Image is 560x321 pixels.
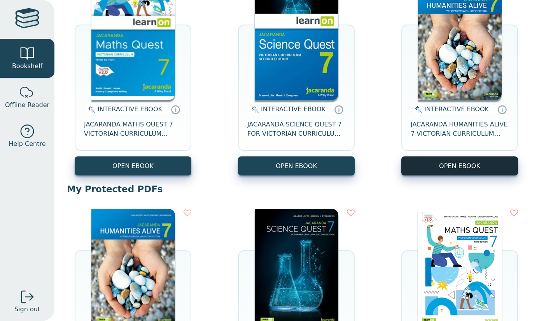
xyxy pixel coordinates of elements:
[413,105,422,114] img: interactive.svg
[86,105,96,114] img: interactive.svg
[238,156,355,175] button: OPEN EBOOK
[5,100,49,110] span: Offline Reader
[261,105,325,113] span: INTERACTIVE EBOOK
[12,61,42,71] span: Bookshelf
[9,139,45,149] span: Help Centre
[67,183,548,195] p: My Protected PDFs
[424,105,489,113] span: INTERACTIVE EBOOK
[334,105,343,114] a: Interactive eBooks are accessed online via the publisher’s portal. They contain interactive resou...
[247,120,345,139] span: JACARANDA SCIENCE QUEST 7 FOR VICTORIAN CURRICULUM LEARNON 2E EBOOK
[98,105,162,113] span: INTERACTIVE EBOOK
[401,156,518,175] button: OPEN EBOOK
[84,120,182,139] span: JACARANDA MATHS QUEST 7 VICTORIAN CURRICULUM LEARNON EBOOK 3E
[497,105,507,114] a: Interactive eBooks are accessed online via the publisher’s portal. They contain interactive resou...
[411,120,509,139] span: JACARANDA HUMANITIES ALIVE 7 VICTORIAN CURRICULUM LEARNON EBOOK 2E
[14,305,40,314] span: Sign out
[171,105,180,114] a: Interactive eBooks are accessed online via the publisher’s portal. They contain interactive resou...
[249,105,259,114] img: interactive.svg
[75,156,191,175] button: OPEN EBOOK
